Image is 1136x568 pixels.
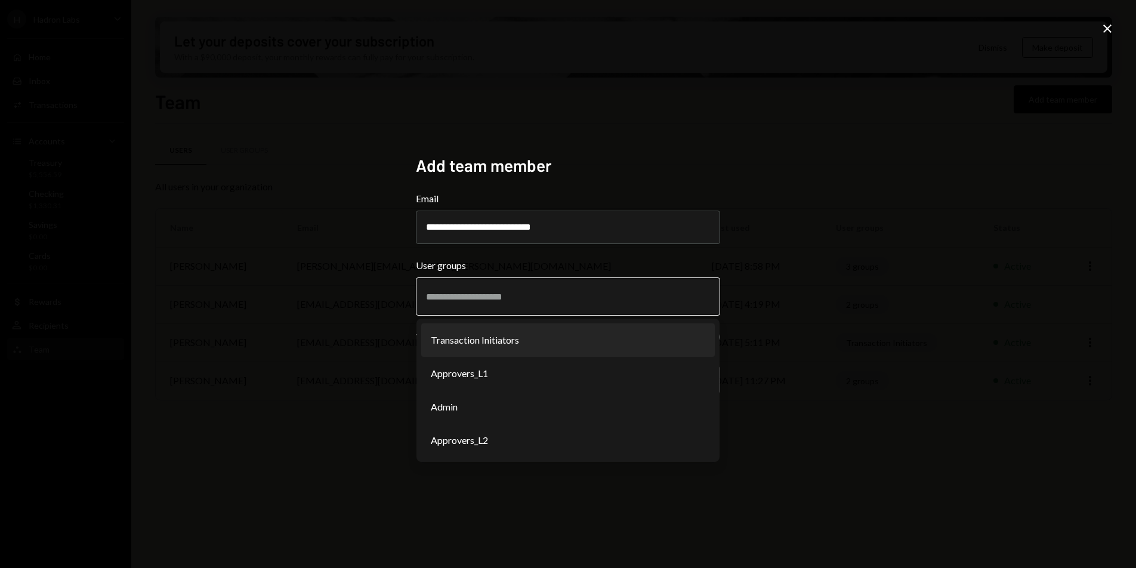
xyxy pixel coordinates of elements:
li: Admin [421,390,715,424]
li: Approvers_L2 [421,424,715,457]
label: Email [416,192,720,206]
h2: Add team member [416,154,720,177]
div: View only Access [416,330,487,344]
label: User groups [416,258,720,273]
li: Approvers_L1 [421,357,715,390]
li: Transaction Initiators [421,323,715,357]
